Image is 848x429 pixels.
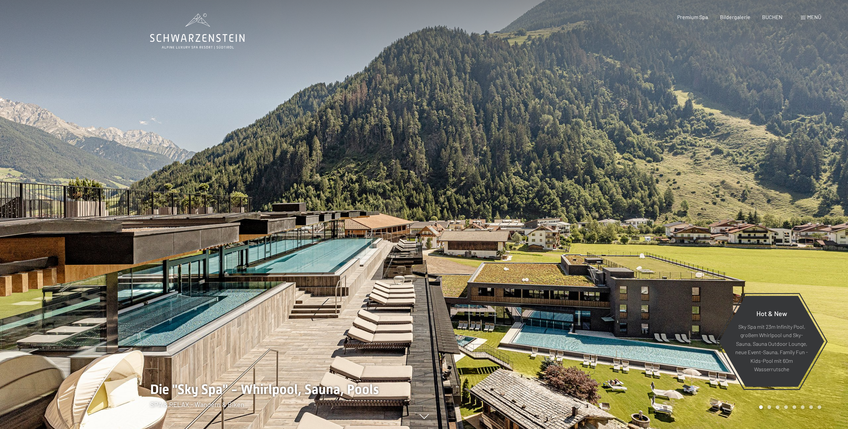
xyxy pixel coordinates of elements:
a: BUCHEN [762,14,782,20]
div: Carousel Page 4 [784,405,788,409]
a: Hot & New Sky Spa mit 23m Infinity Pool, großem Whirlpool und Sky-Sauna, Sauna Outdoor Lounge, ne... [719,295,825,387]
div: Carousel Pagination [757,405,821,409]
div: Carousel Page 5 [793,405,796,409]
p: Sky Spa mit 23m Infinity Pool, großem Whirlpool und Sky-Sauna, Sauna Outdoor Lounge, neue Event-S... [735,322,808,374]
span: Hot & New [756,309,787,317]
span: Menü [807,14,821,20]
div: Carousel Page 3 [776,405,779,409]
a: Bildergalerie [720,14,750,20]
a: Premium Spa [677,14,708,20]
div: Carousel Page 1 (Current Slide) [759,405,763,409]
div: Carousel Page 6 [801,405,805,409]
div: Carousel Page 8 [818,405,821,409]
div: Carousel Page 2 [767,405,771,409]
div: Carousel Page 7 [809,405,813,409]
